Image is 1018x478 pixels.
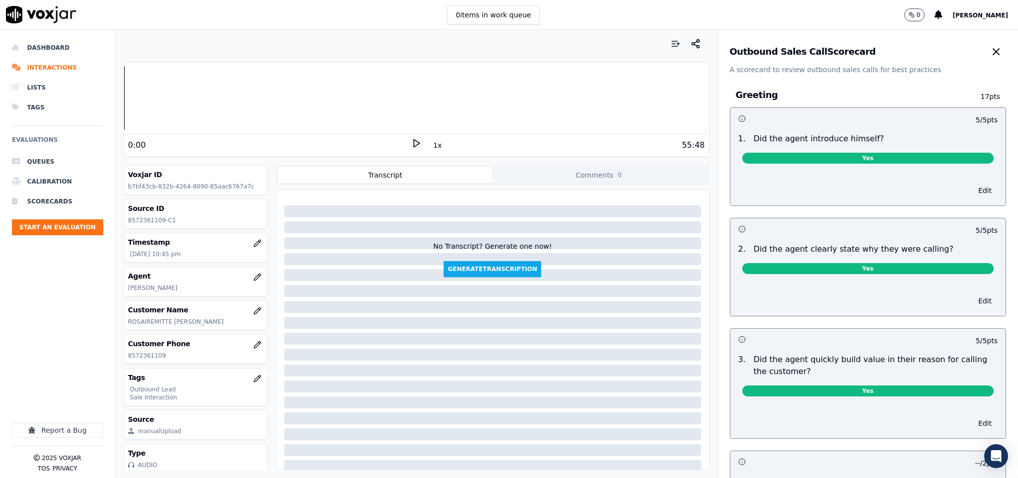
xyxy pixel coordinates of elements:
h3: Outbound Sales Call Scorecard [730,47,876,56]
p: 8572361109-C1 [128,216,264,224]
a: Dashboard [12,38,103,58]
h3: Tags [128,373,264,382]
a: Lists [12,78,103,97]
h3: Agent [128,271,264,281]
p: -- / 2 pts [975,458,998,468]
p: 5 / 5 pts [976,115,998,125]
p: 8572361109 [128,352,264,360]
a: Queues [12,152,103,172]
button: Start an Evaluation [12,219,103,235]
img: voxjar logo [6,6,77,23]
div: 55:48 [682,139,705,151]
p: Outbound Lead [130,385,264,393]
button: GenerateTranscription [444,261,541,277]
button: [PERSON_NAME] [952,9,1018,21]
h3: Timestamp [128,237,264,247]
p: Did the agent clearly state why they were calling? [754,243,953,255]
button: 0items in work queue [447,5,540,24]
p: 2025 Voxjar [42,454,81,462]
h3: Greeting [736,89,956,101]
span: [PERSON_NAME] [952,12,1008,19]
div: No Transcript? Generate one now! [433,241,552,261]
button: Report a Bug [12,423,103,438]
h6: Evaluations [12,134,103,152]
div: 0:00 [128,139,146,151]
button: Edit [972,416,998,430]
button: 1x [431,138,444,152]
p: 5 / 5 pts [976,336,998,346]
div: Open Intercom Messenger [984,444,1008,468]
p: 3 . [734,354,750,378]
p: 17 pts [956,92,1000,101]
h3: Customer Phone [128,339,264,349]
button: Transcript [278,167,492,183]
div: manualUpload [138,427,181,435]
p: A scorecard to review outbound sales calls for best practices [730,65,1007,75]
button: 0 [904,8,935,21]
button: 0 [904,8,925,21]
p: 0 [917,11,921,19]
button: Edit [972,294,998,308]
button: Comments [492,167,707,183]
p: ROSAIREMITTE [PERSON_NAME] [128,318,264,326]
p: [PERSON_NAME] [128,284,264,292]
a: Scorecards [12,191,103,211]
p: b7bf43cb-832b-4264-8090-85aac6767a7c [128,183,264,191]
a: Calibration [12,172,103,191]
p: Sale Interaction [130,393,264,401]
p: Did the agent introduce himself? [754,133,884,145]
p: Did the agent quickly build value in their reason for calling the customer? [754,354,998,378]
h3: Source [128,414,264,424]
a: Tags [12,97,103,117]
button: Privacy [52,465,77,473]
h3: Source ID [128,203,264,213]
h3: Customer Name [128,305,264,315]
a: Interactions [12,58,103,78]
p: 5 / 5 pts [976,225,998,235]
p: 2 . [734,243,750,255]
p: [DATE] 10:45 pm [130,250,264,258]
h3: Type [128,448,264,458]
span: Yes [742,385,994,396]
div: AUDIO [138,461,157,469]
span: Yes [742,153,994,164]
p: 1 . [734,133,750,145]
button: TOS [38,465,50,473]
span: Yes [742,263,994,274]
h3: Voxjar ID [128,170,264,180]
button: Edit [972,184,998,197]
span: 0 [616,171,625,180]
